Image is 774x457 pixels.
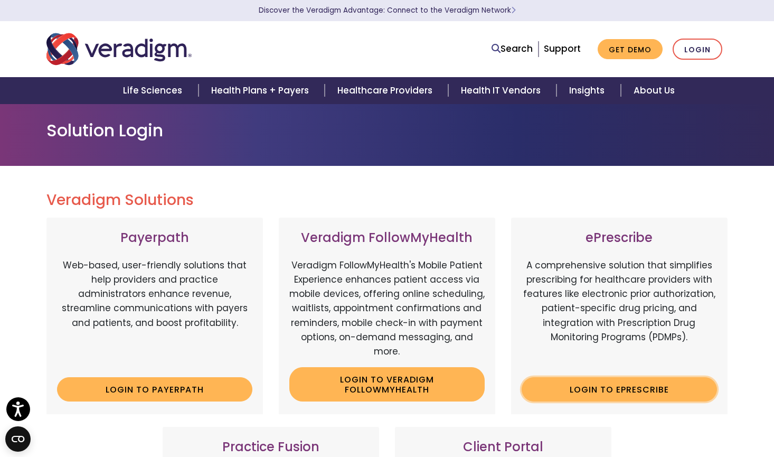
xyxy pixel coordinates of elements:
p: Web-based, user-friendly solutions that help providers and practice administrators enhance revenu... [57,258,252,369]
h2: Veradigm Solutions [46,191,728,209]
h3: Payerpath [57,230,252,246]
a: Login to ePrescribe [522,377,717,402]
iframe: Drift Chat Widget [721,404,761,444]
span: Learn More [511,5,516,15]
a: Search [492,42,533,56]
h3: Practice Fusion [173,440,369,455]
a: Discover the Veradigm Advantage: Connect to the Veradigm NetworkLearn More [259,5,516,15]
a: Health IT Vendors [448,77,556,104]
img: Veradigm logo [46,32,192,67]
a: Login [673,39,722,60]
a: Insights [556,77,620,104]
h1: Solution Login [46,120,728,141]
a: Login to Veradigm FollowMyHealth [289,367,485,402]
button: Open CMP widget [5,426,31,452]
a: About Us [621,77,687,104]
a: Health Plans + Payers [199,77,325,104]
a: Login to Payerpath [57,377,252,402]
a: Support [544,42,581,55]
a: Healthcare Providers [325,77,448,104]
p: Veradigm FollowMyHealth's Mobile Patient Experience enhances patient access via mobile devices, o... [289,258,485,359]
p: A comprehensive solution that simplifies prescribing for healthcare providers with features like ... [522,258,717,369]
h3: Veradigm FollowMyHealth [289,230,485,246]
h3: ePrescribe [522,230,717,246]
a: Get Demo [598,39,663,60]
h3: Client Portal [405,440,601,455]
a: Life Sciences [110,77,198,104]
